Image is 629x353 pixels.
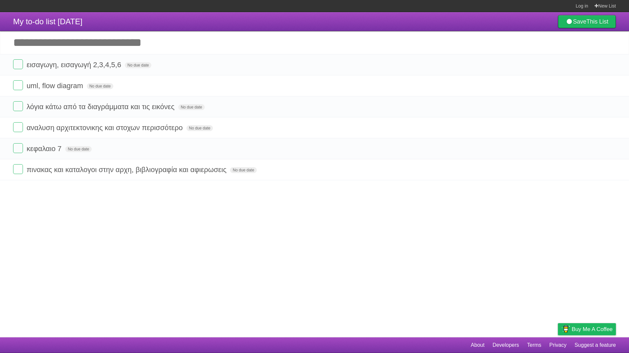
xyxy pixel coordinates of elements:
a: Buy me a coffee [558,323,616,335]
span: No due date [230,167,257,173]
span: λόγια κάτω από τα διαγράμματα και τις εικόνες [27,103,176,111]
label: Done [13,80,23,90]
a: Suggest a feature [575,339,616,351]
span: εισαγωγη, εισαγωγή 2,3,4,5,6 [27,61,123,69]
a: About [471,339,485,351]
b: This List [586,18,608,25]
span: No due date [125,62,151,68]
label: Done [13,59,23,69]
span: Buy me a coffee [572,324,613,335]
label: Done [13,164,23,174]
span: αναλυση αρχιτεκτονικης και στοχων περισσότερο [27,124,184,132]
img: Buy me a coffee [561,324,570,335]
span: uml, flow diagram [27,82,85,90]
span: No due date [178,104,205,110]
a: SaveThis List [558,15,616,28]
span: κεφαλαιο 7 [27,145,63,153]
span: No due date [87,83,113,89]
span: No due date [65,146,92,152]
label: Done [13,143,23,153]
a: Developers [492,339,519,351]
a: Privacy [549,339,566,351]
label: Done [13,122,23,132]
span: πινακας και καταλογοι στην αρχη, βιβλιογραφία και αφιερωσεις [27,166,228,174]
a: Terms [527,339,542,351]
span: My to-do list [DATE] [13,17,83,26]
label: Done [13,101,23,111]
span: No due date [186,125,213,131]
